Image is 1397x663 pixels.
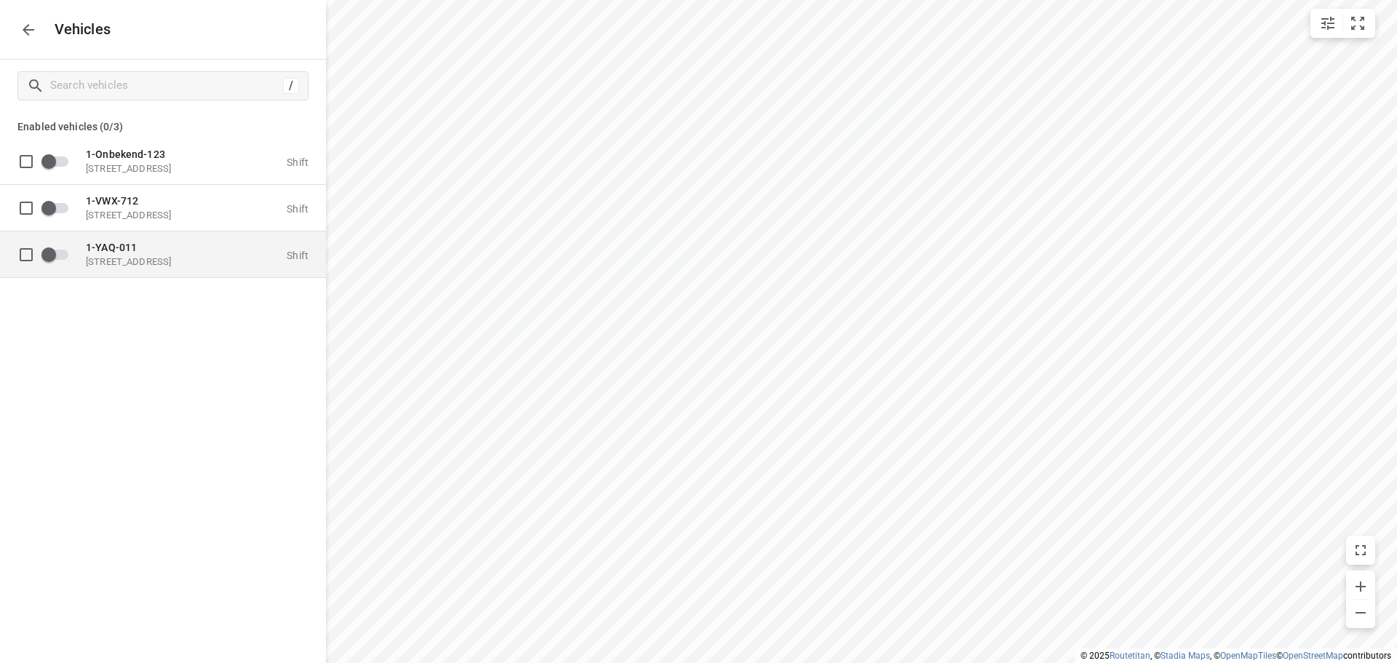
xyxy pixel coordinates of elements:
[287,156,309,167] p: Shift
[1110,651,1150,661] a: Routetitan
[86,241,137,253] span: 1-YAQ-011
[1220,651,1276,661] a: OpenMapTiles
[1161,651,1210,661] a: Stadia Maps
[1343,9,1372,38] button: Fit zoom
[283,78,299,94] div: /
[287,202,309,214] p: Shift
[41,194,77,221] span: Enable
[1283,651,1343,661] a: OpenStreetMap
[1313,9,1342,38] button: Map settings
[41,240,77,268] span: Enable
[41,147,77,175] span: Enable
[1080,651,1391,661] li: © 2025 , © , © © contributors
[50,74,283,97] input: Search vehicles
[86,194,138,206] span: 1-VWX-712
[1310,9,1375,38] div: small contained button group
[86,148,165,159] span: 1-Onbekend-123
[86,255,231,267] p: [STREET_ADDRESS]
[86,209,231,221] p: [STREET_ADDRESS]
[86,162,231,174] p: [STREET_ADDRESS]
[287,249,309,261] p: Shift
[43,21,111,38] p: Vehicles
